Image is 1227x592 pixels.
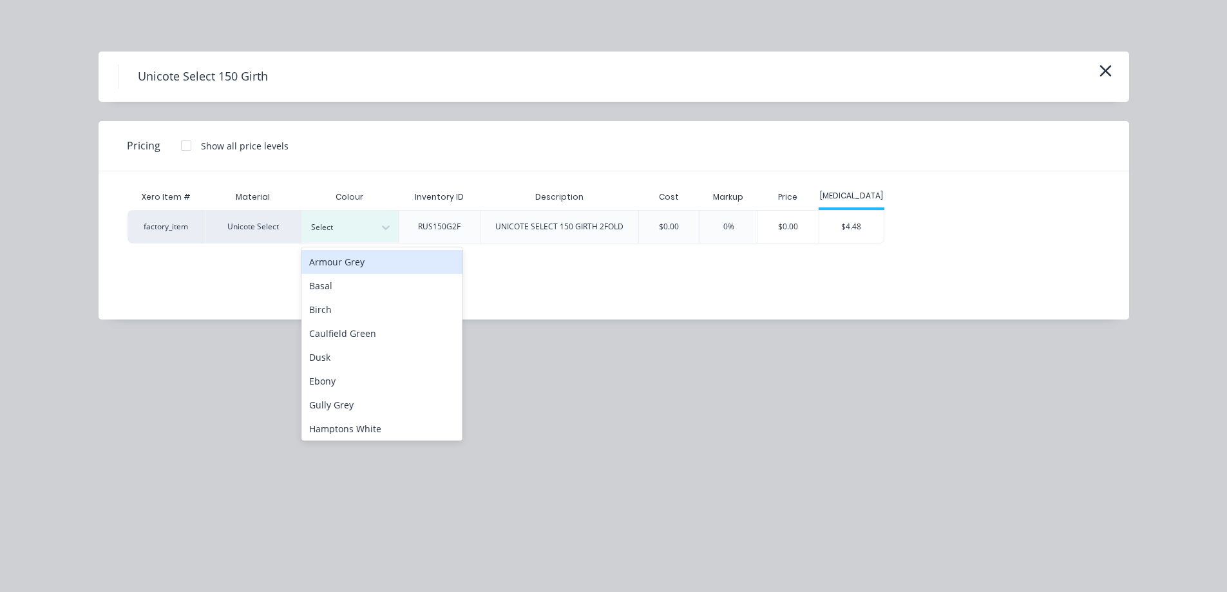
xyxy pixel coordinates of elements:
div: RUS150G2F [418,221,461,233]
div: $0.00 [757,211,819,243]
div: Ebony [301,369,462,393]
div: Caulfield Green [301,321,462,345]
div: Xero Item # [128,184,205,210]
div: Description [525,181,594,213]
div: Inventory ID [404,181,474,213]
div: Show all price levels [201,139,289,153]
div: Gully Grey [301,393,462,417]
div: 0% [723,221,734,233]
div: Material [205,184,301,210]
div: Hamptons White [301,417,462,441]
div: Colour [301,184,398,210]
div: Basal [301,274,462,298]
div: Price [757,184,819,210]
div: Markup [699,184,757,210]
h4: Unicote Select 150 Girth [118,64,287,89]
div: [MEDICAL_DATA] [819,190,884,202]
span: Pricing [127,138,160,153]
div: Armour Grey [301,250,462,274]
div: Dusk [301,345,462,369]
div: $4.48 [819,211,884,243]
div: UNICOTE SELECT 150 GIRTH 2FOLD [495,221,623,233]
div: Unicote Select [205,210,301,243]
div: factory_item [128,210,205,243]
div: $0.00 [659,221,679,233]
div: Birch [301,298,462,321]
div: Cost [638,184,700,210]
